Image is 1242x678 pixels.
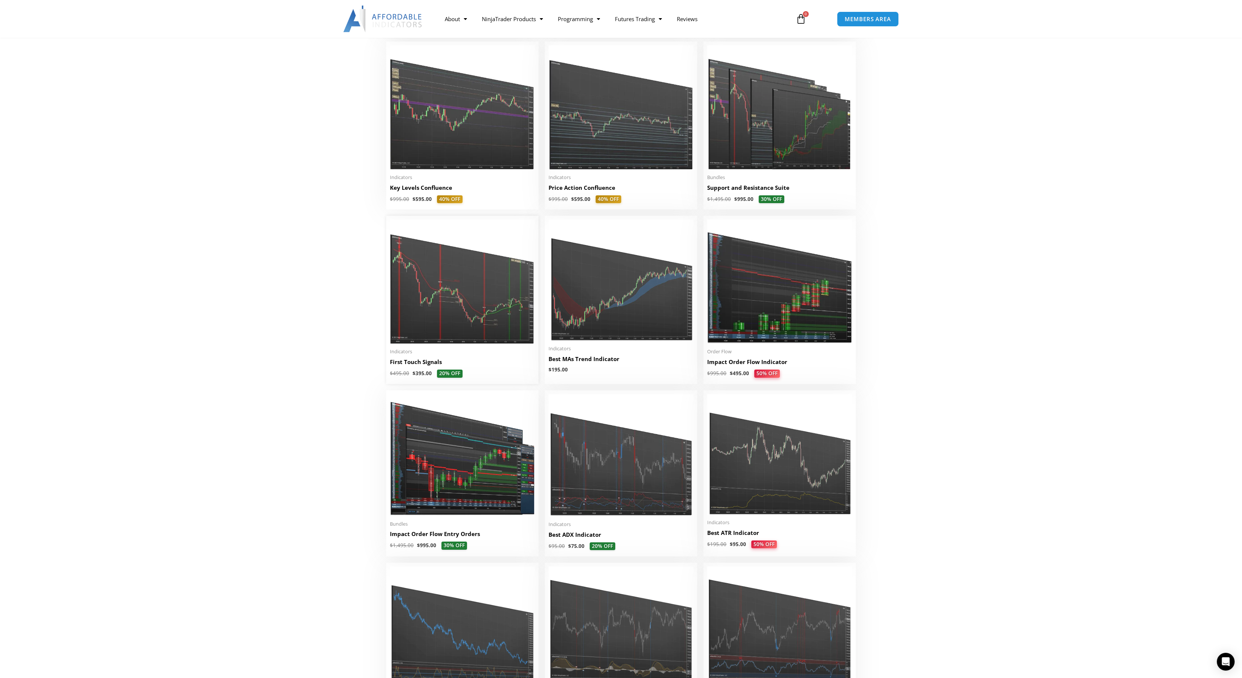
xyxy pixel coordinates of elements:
[707,541,710,548] span: $
[845,16,891,22] span: MEMBERS AREA
[549,196,552,202] span: $
[549,184,693,195] a: Price Action Confluence
[607,10,669,27] a: Futures Trading
[596,195,621,204] span: 40% OFF
[707,184,852,195] a: Support and Resistance Suite
[390,530,535,538] h2: Impact Order Flow Entry Orders
[549,355,693,363] h2: Best MAs Trend Indicator
[549,184,693,192] h2: Price Action Confluence
[549,531,693,539] h2: Best ADX Indicator
[549,543,565,549] bdi: 95.00
[390,370,409,377] bdi: 495.00
[437,195,463,204] span: 40% OFF
[474,10,550,27] a: NinjaTrader Products
[417,542,436,549] bdi: 995.00
[568,543,584,549] bdi: 75.00
[437,10,474,27] a: About
[707,358,852,370] a: Impact Order Flow Indicator
[413,370,432,377] bdi: 395.00
[413,370,415,377] span: $
[669,10,705,27] a: Reviews
[785,8,817,30] a: 0
[390,174,535,181] span: Indicators
[590,542,615,550] span: 20% OFF
[837,11,899,27] a: MEMBERS AREA
[571,196,590,202] bdi: 595.00
[343,6,423,32] img: LogoAI | Affordable Indicators – NinjaTrader
[707,519,852,526] span: Indicators
[571,196,574,202] span: $
[707,529,852,540] a: Best ATR Indicator
[413,196,415,202] span: $
[730,370,749,377] bdi: 495.00
[707,370,710,377] span: $
[549,174,693,181] span: Indicators
[437,370,463,378] span: 20% OFF
[390,348,535,355] span: Indicators
[549,366,552,373] span: $
[707,370,726,377] bdi: 995.00
[437,10,787,27] nav: Menu
[803,11,809,17] span: 0
[707,394,852,515] img: Best ATR Indicator
[707,219,852,344] img: OrderFlow 2
[754,370,781,378] span: 50% OFF
[707,358,852,366] h2: Impact Order Flow Indicator
[707,196,710,202] span: $
[707,529,852,537] h2: Best ATR Indicator
[390,184,535,195] a: Key Levels Confluence
[707,45,852,170] img: Support and Resistance Suite 1
[390,196,409,202] bdi: 995.00
[707,541,726,548] bdi: 195.00
[1217,653,1235,671] div: Open Intercom Messenger
[549,219,693,341] img: Best MAs Trend Indicator
[549,355,693,367] a: Best MAs Trend Indicator
[390,521,535,527] span: Bundles
[390,530,535,542] a: Impact Order Flow Entry Orders
[390,45,535,170] img: Key Levels 1
[730,370,733,377] span: $
[390,219,535,344] img: First Touch Signals 1
[417,542,420,549] span: $
[734,196,754,202] bdi: 995.00
[390,196,393,202] span: $
[730,541,733,548] span: $
[549,345,693,352] span: Indicators
[734,196,737,202] span: $
[549,366,568,373] bdi: 195.00
[568,543,571,549] span: $
[549,543,552,549] span: $
[707,196,731,202] bdi: 1,495.00
[413,196,432,202] bdi: 595.00
[390,358,535,366] h2: First Touch Signals
[390,358,535,370] a: First Touch Signals
[390,542,393,549] span: $
[390,370,393,377] span: $
[549,394,693,517] img: Best ADX Indicator
[550,10,607,27] a: Programming
[707,184,852,192] h2: Support and Resistance Suite
[390,184,535,192] h2: Key Levels Confluence
[390,394,535,516] img: Impact Order Flow Entry Orders
[549,45,693,170] img: Price Action Confluence 2
[730,541,746,548] bdi: 95.00
[549,531,693,542] a: Best ADX Indicator
[707,348,852,355] span: Order Flow
[751,540,778,549] span: 50% OFF
[441,542,467,550] span: 30% OFF
[390,542,414,549] bdi: 1,495.00
[707,174,852,181] span: Bundles
[759,195,784,204] span: 30% OFF
[549,521,693,527] span: Indicators
[549,196,568,202] bdi: 995.00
